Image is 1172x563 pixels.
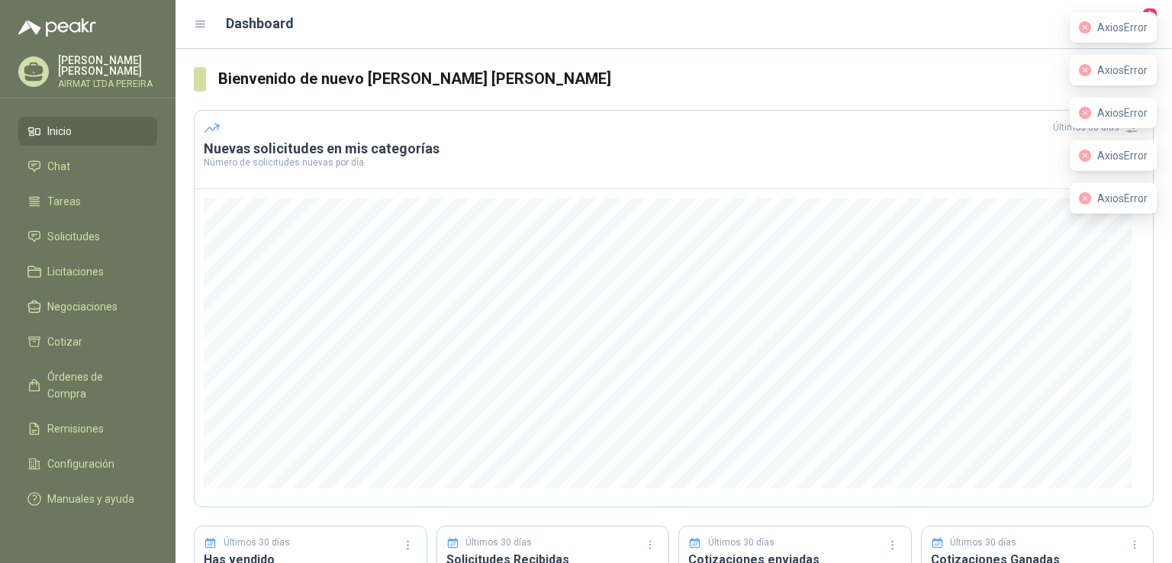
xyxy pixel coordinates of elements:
a: Configuración [18,449,157,478]
span: close-circle [1079,192,1091,204]
span: Órdenes de Compra [47,368,143,402]
span: Negociaciones [47,298,118,315]
h1: Dashboard [226,13,294,34]
a: Tareas [18,187,157,216]
a: Chat [18,152,157,181]
span: close-circle [1079,64,1091,76]
span: AxiosError [1097,192,1148,204]
span: Solicitudes [47,228,100,245]
span: Licitaciones [47,263,104,280]
span: Inicio [47,123,72,140]
p: AIRMAT LTDA PEREIRA [58,79,157,88]
a: Inicio [18,117,157,146]
span: 1 [1141,7,1158,21]
span: close-circle [1079,107,1091,119]
a: Manuales y ayuda [18,484,157,513]
p: Últimos 30 días [950,536,1016,550]
p: Últimos 30 días [465,536,532,550]
a: Remisiones [18,414,157,443]
p: [PERSON_NAME] [PERSON_NAME] [58,55,157,76]
span: AxiosError [1097,64,1148,76]
a: Órdenes de Compra [18,362,157,408]
div: Últimos 30 días [1053,115,1144,140]
span: Manuales y ayuda [47,491,134,507]
span: Remisiones [47,420,104,437]
a: Solicitudes [18,222,157,251]
span: AxiosError [1097,107,1148,119]
p: Últimos 30 días [708,536,774,550]
span: Configuración [47,455,114,472]
a: Cotizar [18,327,157,356]
a: Licitaciones [18,257,157,286]
span: Chat [47,158,70,175]
span: Tareas [47,193,81,210]
span: close-circle [1079,21,1091,34]
h3: Bienvenido de nuevo [PERSON_NAME] [PERSON_NAME] [218,67,1154,91]
span: Cotizar [47,333,82,350]
button: 1 [1126,11,1154,38]
a: Negociaciones [18,292,157,321]
p: Número de solicitudes nuevas por día [204,158,1144,167]
img: Logo peakr [18,18,96,37]
span: close-circle [1079,150,1091,162]
p: Últimos 30 días [224,536,290,550]
span: AxiosError [1097,21,1148,34]
span: AxiosError [1097,150,1148,162]
h3: Nuevas solicitudes en mis categorías [204,140,1144,158]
